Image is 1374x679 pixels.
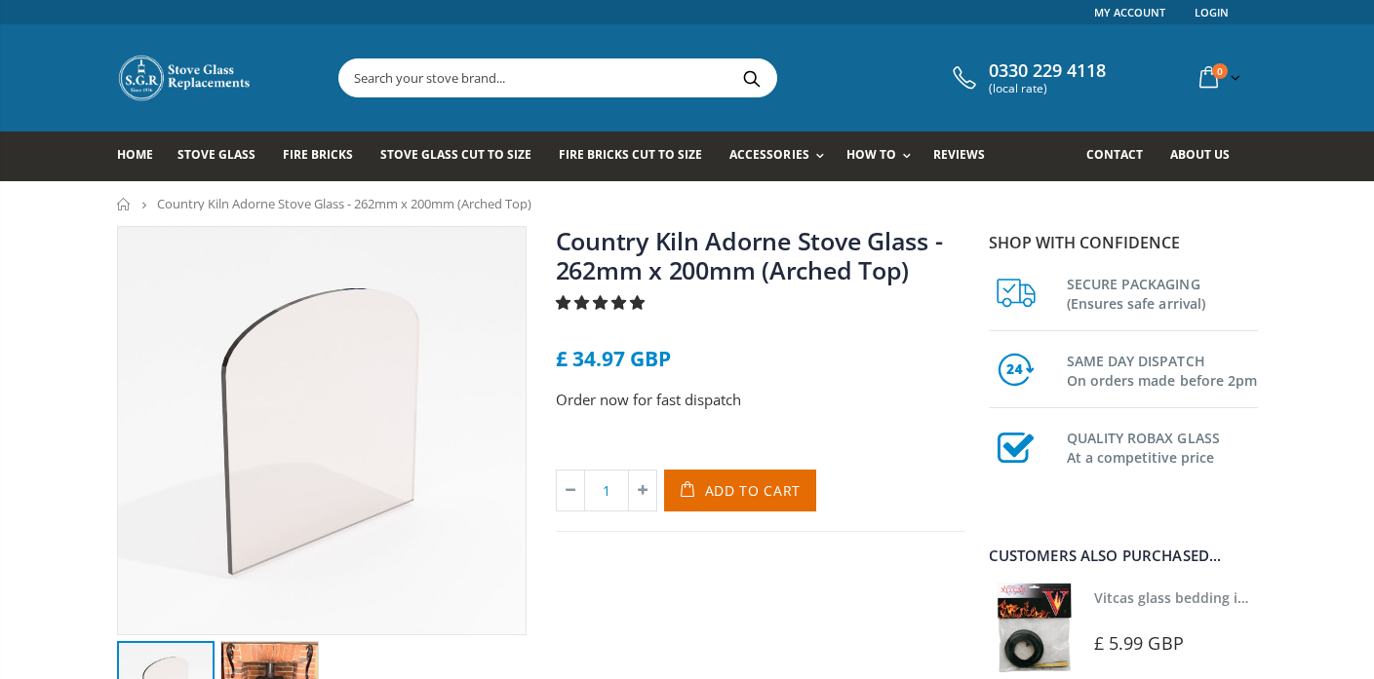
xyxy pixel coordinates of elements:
[380,132,546,181] a: Stove Glass Cut To Size
[989,60,1106,82] span: 0330 229 4118
[1170,146,1230,163] span: About us
[1067,271,1258,314] h3: SECURE PACKAGING (Ensures safe arrival)
[559,146,702,163] span: Fire Bricks Cut To Size
[730,59,774,96] button: Search
[117,54,254,102] img: Stove Glass Replacement
[664,470,817,511] button: Add to Cart
[283,132,368,181] a: Fire Bricks
[1067,348,1258,391] h3: SAME DAY DISPATCH On orders made before 2pm
[933,146,985,163] span: Reviews
[556,389,965,411] p: Order now for fast dispatch
[117,146,153,163] span: Home
[556,292,648,312] span: 5.00 stars
[559,132,717,181] a: Fire Bricks Cut To Size
[177,132,270,181] a: Stove Glass
[705,481,802,500] span: Add to Cart
[556,224,943,286] a: Country Kiln Adorne Stove Glass - 262mm x 200mm (Arched Top)
[729,132,833,181] a: Accessories
[117,132,168,181] a: Home
[989,583,1080,673] img: Vitcas stove glass bedding in tape
[1212,63,1228,79] span: 0
[339,59,995,96] input: Search your stove brand...
[989,231,1258,254] p: Shop with confidence
[283,146,353,163] span: Fire Bricks
[933,132,1000,181] a: Reviews
[1192,58,1244,96] a: 0
[1086,132,1158,181] a: Contact
[1170,132,1244,181] a: About us
[846,132,921,181] a: How To
[846,146,896,163] span: How To
[1094,631,1184,655] span: £ 5.99 GBP
[556,345,671,372] span: £ 34.97 GBP
[380,146,531,163] span: Stove Glass Cut To Size
[989,548,1258,563] div: Customers also purchased...
[1067,425,1258,468] h3: QUALITY ROBAX GLASS At a competitive price
[157,195,531,212] span: Country Kiln Adorne Stove Glass - 262mm x 200mm (Arched Top)
[177,146,255,163] span: Stove Glass
[118,227,526,634] img: gradualarchedtopstoveglass_0f695e2b-3908-45c1-9556-95c383649a52_800x_crop_center.jpg
[948,60,1106,95] a: 0330 229 4118 (local rate)
[989,82,1106,95] span: (local rate)
[729,146,808,163] span: Accessories
[1086,146,1143,163] span: Contact
[117,198,132,210] a: Home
